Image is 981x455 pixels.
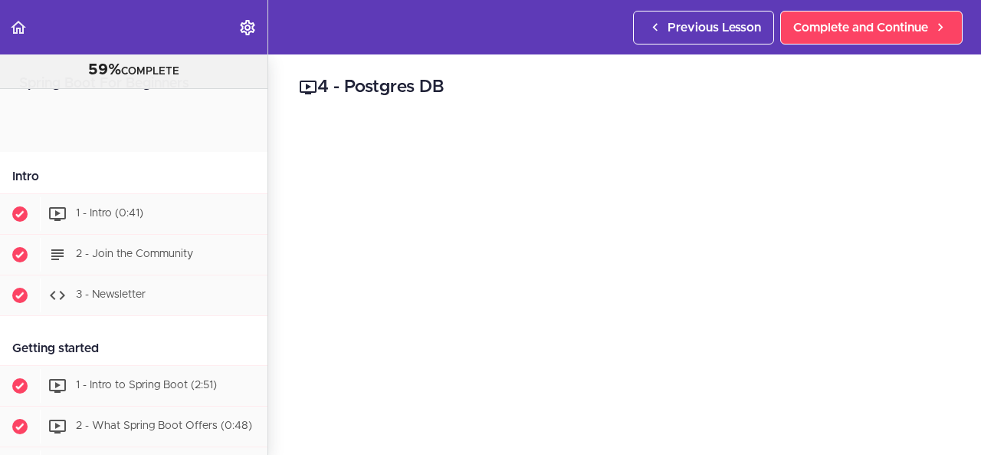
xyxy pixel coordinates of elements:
[299,74,950,101] h2: 4 - Postgres DB
[76,380,217,391] span: 1 - Intro to Spring Boot (2:51)
[76,249,193,259] span: 2 - Join the Community
[793,18,928,37] span: Complete and Continue
[19,61,248,81] div: COMPLETE
[238,18,257,37] svg: Settings Menu
[76,420,252,431] span: 2 - What Spring Boot Offers (0:48)
[633,11,774,45] a: Previous Lesson
[76,208,143,219] span: 1 - Intro (0:41)
[668,18,761,37] span: Previous Lesson
[88,62,121,77] span: 59%
[9,18,28,37] svg: Back to course curriculum
[780,11,963,45] a: Complete and Continue
[76,289,146,300] span: 3 - Newsletter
